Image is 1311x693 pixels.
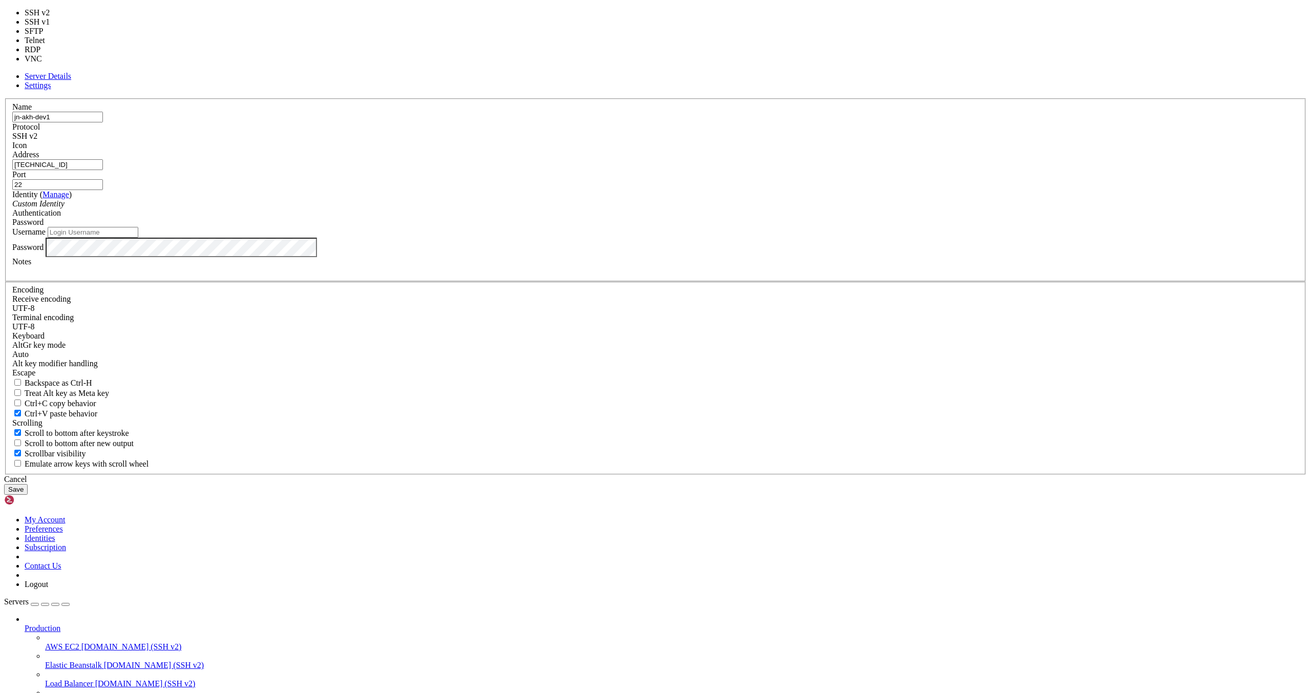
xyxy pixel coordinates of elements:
[25,439,134,448] span: Scroll to bottom after new output
[12,218,1299,227] div: Password
[12,208,61,217] label: Authentication
[25,449,86,458] span: Scrollbar visibility
[25,81,51,90] a: Settings
[45,670,1307,688] li: Load Balancer [DOMAIN_NAME] (SSH v2)
[14,460,21,467] input: Emulate arrow keys with scroll wheel
[12,313,74,322] label: The default terminal encoding. ISO-2022 enables character map translations (like graphics maps). ...
[12,341,66,349] label: Set the expected encoding for data received from the host. If the encodings do not match, visual ...
[48,227,138,238] input: Login Username
[12,295,71,303] label: Set the expected encoding for data received from the host. If the encodings do not match, visual ...
[25,389,109,397] span: Treat Alt key as Meta key
[25,580,48,589] a: Logout
[45,642,79,651] span: AWS EC2
[12,350,29,359] span: Auto
[12,122,40,131] label: Protocol
[45,633,1307,652] li: AWS EC2 [DOMAIN_NAME] (SSH v2)
[12,409,97,418] label: Ctrl+V pastes if true, sends ^V to host if false. Ctrl+Shift+V sends ^V to host if true, pastes i...
[12,429,129,437] label: Whether to scroll to the bottom on any keystroke.
[25,27,62,36] li: SFTP
[12,368,1299,377] div: Escape
[25,45,62,54] li: RDP
[45,661,1307,670] a: Elastic Beanstalk [DOMAIN_NAME] (SSH v2)
[12,350,1299,359] div: Auto
[12,389,109,397] label: Whether the Alt key acts as a Meta key or as a distinct Alt key.
[45,661,102,669] span: Elastic Beanstalk
[14,389,21,396] input: Treat Alt key as Meta key
[12,459,149,468] label: When using the alternative screen buffer, and DECCKM (Application Cursor Keys) is active, mouse w...
[25,72,71,80] a: Server Details
[12,285,44,294] label: Encoding
[45,642,1307,652] a: AWS EC2 [DOMAIN_NAME] (SSH v2)
[12,102,32,111] label: Name
[4,13,8,22] div: (0, 1)
[25,624,60,633] span: Production
[25,379,92,387] span: Backspace as Ctrl-H
[25,429,129,437] span: Scroll to bottom after keystroke
[12,257,31,266] label: Notes
[12,439,134,448] label: Scroll to bottom after new output.
[12,132,37,140] span: SSH v2
[12,227,46,236] label: Username
[95,679,196,688] span: [DOMAIN_NAME] (SSH v2)
[12,449,86,458] label: The vertical scrollbar mode.
[25,409,97,418] span: Ctrl+V paste behavior
[12,190,72,199] label: Identity
[14,429,21,436] input: Scroll to bottom after keystroke
[25,543,66,552] a: Subscription
[12,359,98,368] label: Controls how the Alt key is handled. Escape: Send an ESC prefix. 8-Bit: Add 128 to the typed char...
[25,8,62,17] li: SSH v2
[14,450,21,456] input: Scrollbar visibility
[25,534,55,542] a: Identities
[12,159,103,170] input: Host Name or IP
[40,190,72,199] span: ( )
[12,218,44,226] span: Password
[12,399,96,408] label: Ctrl-C copies if true, send ^C to host if false. Ctrl-Shift-C sends ^C to host if true, copies if...
[25,624,1307,633] a: Production
[25,17,62,27] li: SSH v1
[12,179,103,190] input: Port Number
[4,495,63,505] img: Shellngn
[25,399,96,408] span: Ctrl+C copy behavior
[25,36,62,45] li: Telnet
[4,475,1307,484] div: Cancel
[12,322,1299,331] div: UTF-8
[104,661,204,669] span: [DOMAIN_NAME] (SSH v2)
[12,242,44,251] label: Password
[45,652,1307,670] li: Elastic Beanstalk [DOMAIN_NAME] (SSH v2)
[12,112,103,122] input: Server Name
[12,418,43,427] label: Scrolling
[14,439,21,446] input: Scroll to bottom after new output
[4,597,29,606] span: Servers
[45,679,1307,688] a: Load Balancer [DOMAIN_NAME] (SSH v2)
[81,642,182,651] span: [DOMAIN_NAME] (SSH v2)
[14,400,21,406] input: Ctrl+C copy behavior
[45,679,93,688] span: Load Balancer
[12,199,65,208] i: Custom Identity
[4,4,1177,13] x-row: Connection timed out
[4,484,28,495] button: Save
[12,379,92,387] label: If true, the backspace should send BS ('\x08', aka ^H). Otherwise the backspace key should send '...
[12,368,35,377] span: Escape
[12,132,1299,141] div: SSH v2
[12,304,35,312] span: UTF-8
[25,561,61,570] a: Contact Us
[25,459,149,468] span: Emulate arrow keys with scroll wheel
[25,524,63,533] a: Preferences
[12,150,39,159] label: Address
[4,597,70,606] a: Servers
[12,170,26,179] label: Port
[12,199,1299,208] div: Custom Identity
[14,410,21,416] input: Ctrl+V paste behavior
[43,190,69,199] a: Manage
[12,304,1299,313] div: UTF-8
[12,141,27,150] label: Icon
[12,331,45,340] label: Keyboard
[25,54,62,64] li: VNC
[25,515,66,524] a: My Account
[12,322,35,331] span: UTF-8
[14,379,21,386] input: Backspace as Ctrl-H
